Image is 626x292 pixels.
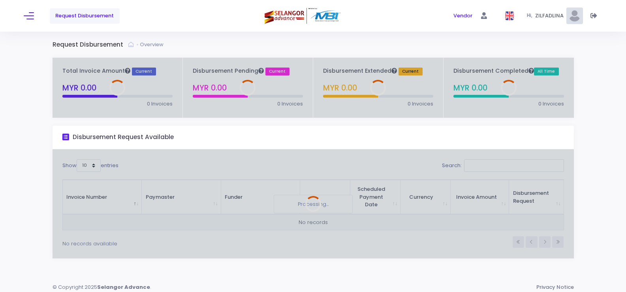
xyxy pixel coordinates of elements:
[55,12,114,20] span: Request Disbursement
[97,283,150,291] strong: Selangor Advance
[53,41,128,49] h3: Request Disbursement
[453,12,472,20] span: Vendor
[566,8,583,24] img: Pic
[53,283,158,291] div: © Copyright 2025 .
[50,8,120,24] a: Request Disbursement
[536,283,574,291] a: Privacy Notice
[265,8,342,24] img: Logo
[535,12,566,20] span: ZILFADLINA
[140,41,165,49] a: Overview
[73,134,174,141] h3: Disbursement Request Available
[527,12,535,19] span: Hi,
